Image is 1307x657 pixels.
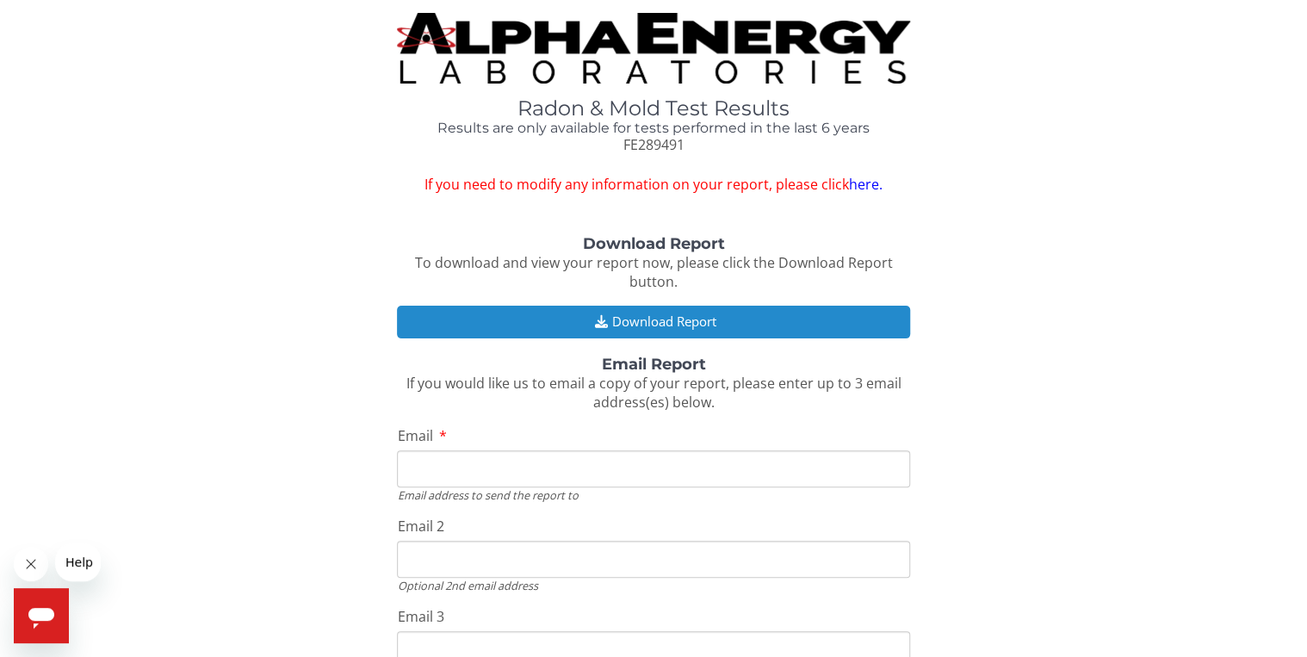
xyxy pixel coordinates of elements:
div: Email address to send the report to [397,487,909,503]
iframe: Close message [14,547,48,581]
a: here. [849,175,883,194]
span: Email [397,426,432,445]
span: FE289491 [623,135,684,154]
span: If you would like us to email a copy of your report, please enter up to 3 email address(es) below. [406,374,901,412]
span: To download and view your report now, please click the Download Report button. [414,253,892,292]
img: TightCrop.jpg [397,13,909,84]
iframe: Button to launch messaging window [14,588,69,643]
span: If you need to modify any information on your report, please click [397,175,909,195]
div: Optional 2nd email address [397,578,909,593]
span: Email 2 [397,517,443,536]
iframe: Message from company [55,543,101,581]
h4: Results are only available for tests performed in the last 6 years [397,121,909,136]
h1: Radon & Mold Test Results [397,97,909,120]
strong: Download Report [582,234,724,253]
strong: Email Report [601,355,705,374]
button: Download Report [397,306,909,338]
span: Email 3 [397,607,443,626]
